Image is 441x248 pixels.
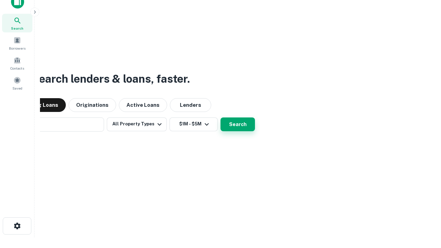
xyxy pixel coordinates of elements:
[9,45,25,51] span: Borrowers
[170,98,211,112] button: Lenders
[31,71,190,87] h3: Search lenders & loans, faster.
[69,98,116,112] button: Originations
[2,74,32,92] a: Saved
[2,54,32,72] a: Contacts
[11,25,23,31] span: Search
[12,85,22,91] span: Saved
[2,34,32,52] a: Borrowers
[2,14,32,32] a: Search
[119,98,167,112] button: Active Loans
[407,193,441,226] iframe: Chat Widget
[107,117,167,131] button: All Property Types
[10,65,24,71] span: Contacts
[220,117,255,131] button: Search
[170,117,218,131] button: $1M - $5M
